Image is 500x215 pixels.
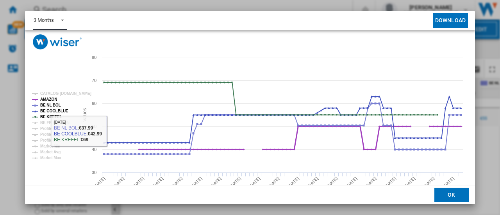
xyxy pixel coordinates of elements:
[40,126,60,131] tspan: Profile Min
[25,11,475,204] md-dialog: Product popup
[34,17,54,23] div: 3 Months
[40,115,62,119] tspan: BE KREFEL
[229,176,242,189] tspan: [DATE]
[92,170,96,175] tspan: 30
[40,156,61,160] tspan: Market Max
[40,138,61,142] tspan: Profile Max
[40,109,68,113] tspan: BE COOLBLUE
[92,124,96,129] tspan: 50
[403,176,416,189] tspan: [DATE]
[384,176,397,189] tspan: [DATE]
[40,132,60,137] tspan: Profile Avg
[112,176,125,189] tspan: [DATE]
[326,176,339,189] tspan: [DATE]
[40,103,61,107] tspan: BE NL BOL
[92,78,96,83] tspan: 70
[190,176,203,189] tspan: [DATE]
[93,176,106,189] tspan: [DATE]
[442,176,455,189] tspan: [DATE]
[268,176,280,189] tspan: [DATE]
[40,97,57,101] tspan: AMAZON
[364,176,377,189] tspan: [DATE]
[287,176,300,189] tspan: [DATE]
[209,176,222,189] tspan: [DATE]
[171,176,184,189] tspan: [DATE]
[82,108,87,122] tspan: Values
[40,91,91,96] tspan: CATALOG [DOMAIN_NAME]
[33,34,82,50] img: logo_wiser_300x94.png
[40,150,61,154] tspan: Market Avg
[423,176,436,189] tspan: [DATE]
[40,121,70,125] tspan: BE FR AMAZON
[40,144,60,148] tspan: Market Min
[345,176,358,189] tspan: [DATE]
[92,147,96,152] tspan: 40
[92,55,96,60] tspan: 80
[434,188,469,202] button: OK
[151,176,164,189] tspan: [DATE]
[306,176,319,189] tspan: [DATE]
[132,176,145,189] tspan: [DATE]
[248,176,261,189] tspan: [DATE]
[433,13,468,28] button: Download
[92,101,96,106] tspan: 60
